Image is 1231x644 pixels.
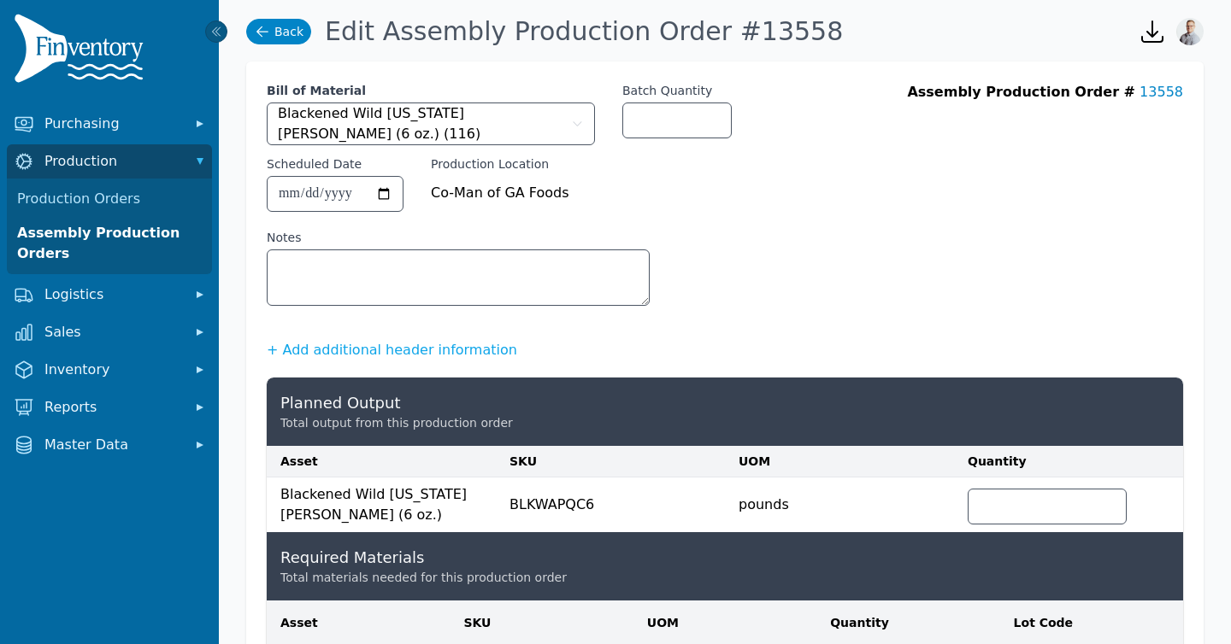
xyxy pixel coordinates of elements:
span: Purchasing [44,114,181,134]
p: Total output from this production order [280,414,1169,432]
span: Master Data [44,435,181,455]
div: SKU [463,614,619,631]
button: Logistics [7,278,212,312]
h2: Required Materials [280,546,1169,569]
h2: Planned Output [280,391,1169,414]
label: Scheduled Date [267,155,362,173]
span: Assembly Production Order # [907,84,1135,100]
a: Production Orders [10,182,209,216]
div: UOM [647,614,803,631]
span: Logistics [44,284,181,305]
div: SKU [509,453,711,470]
span: Blackened Wild [US_STATE] [PERSON_NAME] (6 oz.) (116) [278,103,568,144]
button: Sales [7,315,212,349]
div: UOM [739,453,940,470]
label: Production Location [431,155,569,173]
button: Purchasing [7,107,212,141]
p: Total materials needed for this production order [280,569,1169,587]
div: pounds [739,484,940,525]
a: 13558 [1140,84,1183,100]
div: Lot Code [1014,614,1169,631]
label: Notes [267,229,650,246]
span: Reports [44,397,181,418]
div: Quantity [830,614,986,631]
div: Quantity [968,453,1169,470]
span: Co-Man of GA Foods [431,183,569,203]
a: Assembly Production Orders [10,216,209,271]
div: Asset [280,453,482,470]
label: Bill of Material [267,82,595,99]
label: Batch Quantity [622,82,712,99]
button: Inventory [7,353,212,387]
img: Joshua Benton [1176,18,1204,45]
div: BLKWAPQC6 [509,484,711,525]
button: Production [7,144,212,179]
div: Asset [280,614,436,631]
button: Blackened Wild [US_STATE] [PERSON_NAME] (6 oz.) (116) [267,102,595,145]
button: Reports [7,390,212,424]
span: Sales [44,322,181,342]
h1: Edit Assembly Production Order #13558 [325,16,843,47]
span: Inventory [44,360,181,380]
img: Finventory [14,14,150,90]
a: Back [246,19,311,44]
span: Production [44,151,181,172]
button: Master Data [7,428,212,462]
button: + Add additional header information [267,340,517,360]
div: Blackened Wild [US_STATE] [PERSON_NAME] (6 oz.) [280,484,482,525]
